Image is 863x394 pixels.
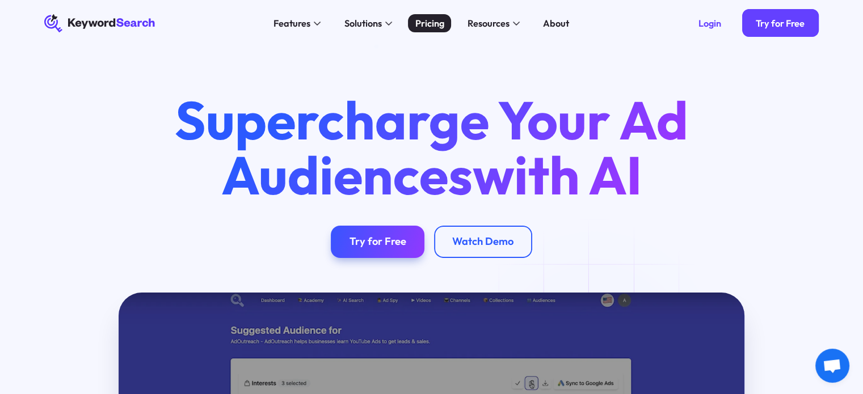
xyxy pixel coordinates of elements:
[698,18,721,29] div: Login
[350,235,406,248] div: Try for Free
[467,16,509,31] div: Resources
[742,9,819,37] a: Try for Free
[815,349,849,383] a: Bate-papo aberto
[408,14,451,33] a: Pricing
[756,18,805,29] div: Try for Free
[473,141,642,208] span: with AI
[543,16,569,31] div: About
[684,9,735,37] a: Login
[153,92,709,202] h1: Supercharge Your Ad Audiences
[536,14,576,33] a: About
[452,235,513,248] div: Watch Demo
[273,16,310,31] div: Features
[344,16,381,31] div: Solutions
[331,226,424,258] a: Try for Free
[415,16,444,31] div: Pricing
